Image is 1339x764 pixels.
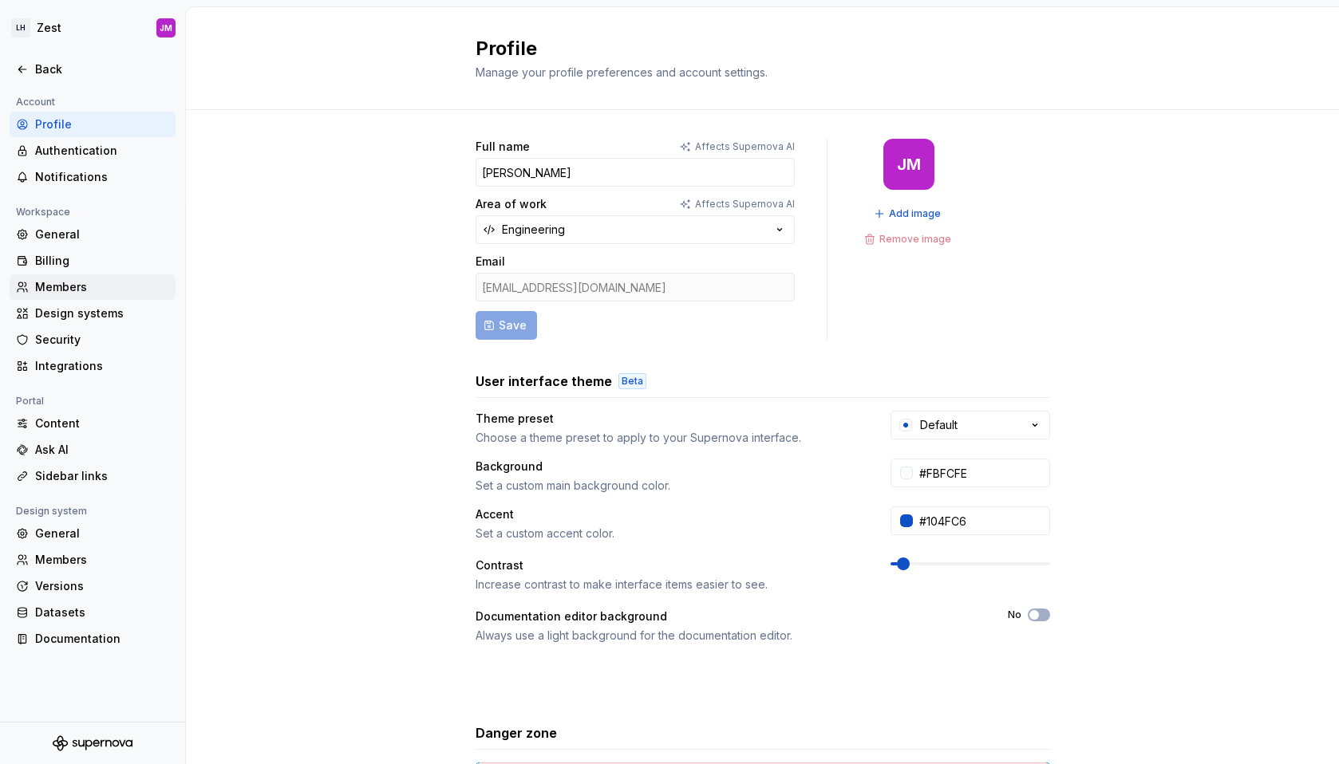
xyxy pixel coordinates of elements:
button: Default [891,411,1050,439]
label: Area of work [476,196,547,212]
div: Ask AI [35,442,169,458]
div: General [35,526,169,541]
p: Affects Supernova AI [695,140,795,153]
button: Add image [869,203,948,225]
a: Integrations [10,353,176,379]
div: Profile [35,116,169,132]
div: Choose a theme preset to apply to your Supernova interface. [476,430,862,446]
span: Add image [889,207,941,220]
span: Manage your profile preferences and account settings. [476,65,768,79]
a: General [10,222,176,247]
div: Account [10,93,61,112]
div: Documentation [35,631,169,647]
div: General [35,226,169,242]
div: Members [35,552,169,568]
a: Back [10,57,176,82]
div: Members [35,279,169,295]
h3: User interface theme [476,372,612,391]
div: Workspace [10,203,77,222]
a: Security [10,327,176,352]
input: #104FC6 [913,506,1050,535]
a: Members [10,547,176,573]
h3: Danger zone [476,723,557,742]
input: #FFFFFF [913,459,1050,487]
button: LHZestJM [3,10,182,45]
div: Portal [10,392,50,411]
a: Members [10,274,176,300]
div: Authentication [35,143,169,159]
div: JM [160,22,172,34]
div: Increase contrast to make interface items easier to see. [476,577,862,593]
div: Versions [35,578,169,594]
div: Datasets [35,605,169,620]
p: Affects Supernova AI [695,198,795,211]
a: General [10,521,176,546]
a: Authentication [10,138,176,163]
div: Set a custom main background color. [476,478,862,494]
a: Documentation [10,626,176,652]
div: Beta [618,373,646,389]
div: Contrast [476,557,862,573]
div: Billing [35,253,169,269]
svg: Supernova Logo [53,735,132,751]
div: Default [920,417,958,433]
a: Content [10,411,176,436]
div: Content [35,415,169,431]
div: Always use a light background for the documentation editor. [476,628,979,644]
div: Documentation editor background [476,608,979,624]
div: Zest [37,20,61,36]
div: Theme preset [476,411,862,427]
div: JM [897,158,921,171]
a: Design systems [10,301,176,326]
a: Datasets [10,600,176,625]
div: Integrations [35,358,169,374]
div: Background [476,459,862,475]
div: Back [35,61,169,77]
div: Engineering [502,222,565,238]
div: Design system [10,502,93,521]
div: Notifications [35,169,169,185]
a: Notifications [10,164,176,190]
a: Ask AI [10,437,176,463]
a: Profile [10,112,176,137]
div: Set a custom accent color. [476,526,862,541]
h2: Profile [476,36,1031,61]
label: No [1008,608,1021,621]
label: Full name [476,139,530,155]
div: LH [11,18,30,37]
div: Design systems [35,305,169,321]
div: Accent [476,506,862,522]
a: Billing [10,248,176,274]
div: Security [35,332,169,348]
div: Sidebar links [35,468,169,484]
a: Versions [10,573,176,599]
label: Email [476,254,505,270]
a: Sidebar links [10,463,176,489]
